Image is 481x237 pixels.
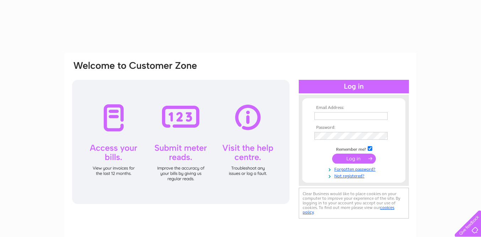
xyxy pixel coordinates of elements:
a: Forgotten password? [314,165,395,172]
a: cookies policy [303,205,394,215]
td: Remember me? [313,145,395,152]
input: Submit [332,154,376,164]
th: Email Address: [313,105,395,110]
th: Password: [313,125,395,130]
div: Clear Business would like to place cookies on your computer to improve your experience of the sit... [299,188,409,219]
a: Not registered? [314,172,395,179]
